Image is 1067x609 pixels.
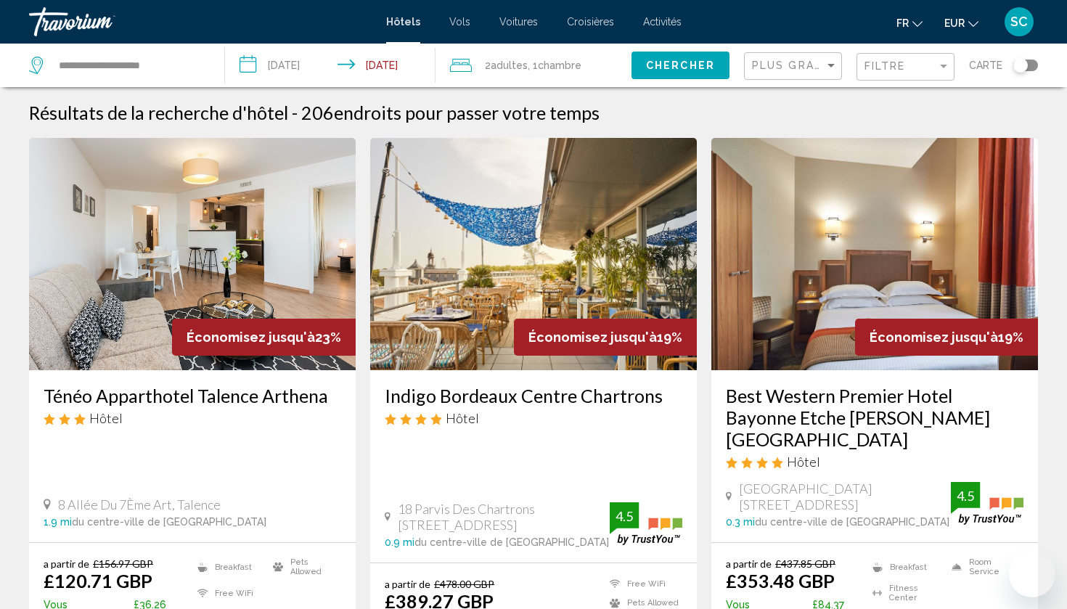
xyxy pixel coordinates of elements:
[896,17,909,29] span: fr
[951,482,1023,525] img: trustyou-badge.svg
[610,502,682,545] img: trustyou-badge.svg
[752,60,838,73] mat-select: Sort by
[567,16,614,28] a: Croisières
[643,16,682,28] a: Activités
[446,410,479,426] span: Hôtel
[944,17,965,29] span: EUR
[434,578,494,590] del: £478.00 GBP
[301,102,600,123] h2: 206
[58,496,221,512] span: 8 Allée Du 7Ème Art, Talence
[726,570,835,592] ins: £353.48 GBP
[896,12,923,33] button: Change language
[29,102,288,123] h1: Résultats de la recherche d'hôtel
[1000,7,1038,37] button: User Menu
[414,536,609,548] span: du centre-ville de [GEOGRAPHIC_DATA]
[944,557,1023,576] li: Room Service
[726,557,772,570] span: a partir de
[865,557,944,576] li: Breakfast
[172,319,356,356] div: 23%
[951,487,980,504] div: 4.5
[187,330,315,345] span: Économisez jusqu'à
[610,507,639,525] div: 4.5
[944,12,978,33] button: Change currency
[538,60,581,71] span: Chambre
[334,102,600,123] span: endroits pour passer votre temps
[855,319,1038,356] div: 19%
[190,584,266,602] li: Free WiFi
[491,60,528,71] span: Adultes
[631,52,729,78] button: Chercher
[646,60,715,72] span: Chercher
[44,557,89,570] span: a partir de
[449,16,470,28] a: Vols
[514,319,697,356] div: 19%
[528,55,581,75] span: , 1
[190,557,266,576] li: Breakfast
[755,516,949,528] span: du centre-ville de [GEOGRAPHIC_DATA]
[93,557,153,570] del: £156.97 GBP
[528,330,657,345] span: Économisez jusqu'à
[726,454,1023,470] div: 4 star Hotel
[870,330,998,345] span: Économisez jusqu'à
[398,501,610,533] span: 18 Parvis Des Chartrons [STREET_ADDRESS]
[385,578,430,590] span: a partir de
[370,138,697,370] img: Hotel image
[726,385,1023,450] a: Best Western Premier Hotel Bayonne Etche [PERSON_NAME][GEOGRAPHIC_DATA]
[1010,15,1028,29] span: SC
[44,570,152,592] ins: £120.71 GBP
[752,60,925,71] span: Plus grandes économies
[436,44,631,87] button: Travelers: 2 adults, 0 children
[266,557,341,576] li: Pets Allowed
[386,16,420,28] a: Hôtels
[44,385,341,406] a: Ténéo Apparthotel Talence Arthena
[969,55,1002,75] span: Carte
[726,516,755,528] span: 0.3 mi
[72,516,266,528] span: du centre-ville de [GEOGRAPHIC_DATA]
[385,410,682,426] div: 4 star Hotel
[1009,551,1055,597] iframe: Bouton de lancement de la fenêtre de messagerie
[775,557,835,570] del: £437.85 GBP
[1002,59,1038,72] button: Toggle map
[865,584,944,602] li: Fitness Center
[225,44,436,87] button: Check-in date: Sep 26, 2025 Check-out date: Sep 28, 2025
[292,102,298,123] span: -
[29,138,356,370] img: Hotel image
[485,55,528,75] span: 2
[602,578,682,590] li: Free WiFi
[787,454,820,470] span: Hôtel
[864,60,906,72] span: Filtre
[44,516,72,528] span: 1.9 mi
[385,536,414,548] span: 0.9 mi
[499,16,538,28] a: Voitures
[711,138,1038,370] img: Hotel image
[857,52,954,82] button: Filter
[385,385,682,406] a: Indigo Bordeaux Centre Chartrons
[29,7,372,36] a: Travorium
[89,410,123,426] span: Hôtel
[44,410,341,426] div: 3 star Hotel
[739,481,951,512] span: [GEOGRAPHIC_DATA] [STREET_ADDRESS]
